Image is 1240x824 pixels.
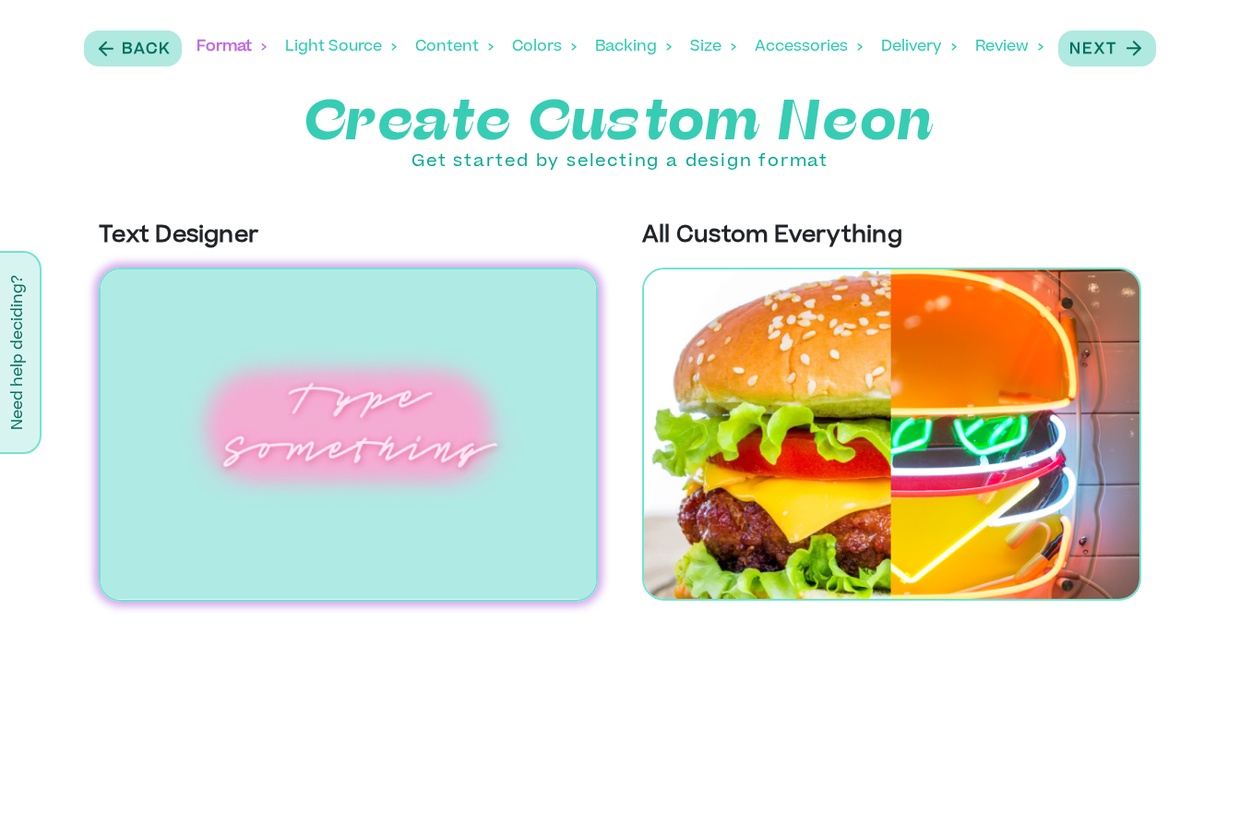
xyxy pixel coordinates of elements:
div: Colors [512,18,577,76]
button: Back [84,30,182,66]
div: Size [690,18,736,76]
div: Backing [595,18,672,76]
button: Next [1058,30,1156,66]
div: Light Source [285,18,397,76]
div: Format [197,18,267,76]
p: Next [1069,39,1117,61]
div: Accessories [755,18,863,76]
div: Content [415,18,494,76]
p: Back [122,39,171,61]
div: Review [975,18,1043,76]
p: Text Designer [99,220,598,253]
div: Delivery [881,18,957,76]
img: All Custom Everything [642,268,1141,601]
img: Text Designer [99,268,598,602]
p: All Custom Everything [642,220,1141,253]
